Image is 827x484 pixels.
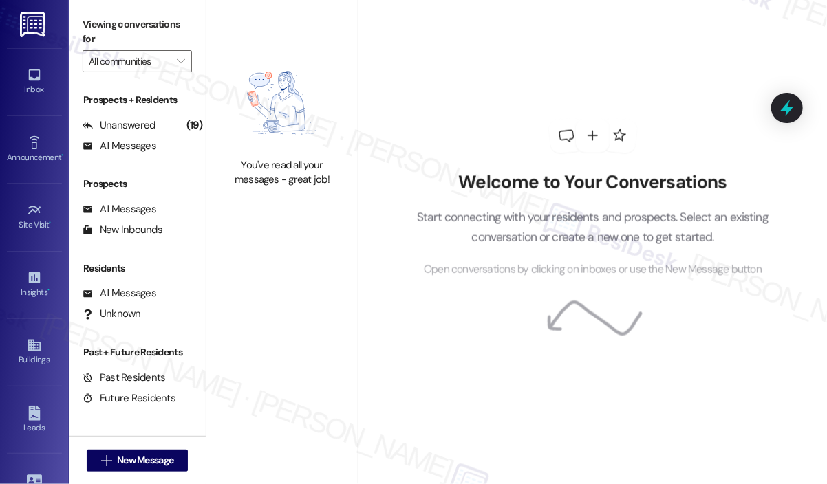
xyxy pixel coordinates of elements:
div: Unknown [83,307,141,321]
span: Open conversations by clicking on inboxes or use the New Message button [424,261,762,278]
i:  [177,56,184,67]
a: Buildings [7,333,62,371]
span: • [61,151,63,160]
p: Start connecting with your residents and prospects. Select an existing conversation or create a n... [396,208,790,247]
img: ResiDesk Logo [20,12,48,37]
span: New Message [117,453,173,467]
div: All Messages [83,139,156,153]
button: New Message [87,450,189,472]
div: Prospects [69,177,206,191]
div: Future Residents [83,391,175,406]
div: All Messages [83,286,156,300]
div: You've read all your messages - great job! [222,158,343,188]
a: Inbox [7,63,62,100]
div: (19) [183,115,206,136]
h2: Welcome to Your Conversations [396,171,790,193]
span: • [50,218,52,228]
a: Leads [7,401,62,439]
input: All communities [89,50,170,72]
div: Past Residents [83,371,166,385]
div: Unanswered [83,118,155,133]
div: All Messages [83,202,156,217]
img: empty-state [222,54,343,151]
div: Prospects + Residents [69,93,206,107]
label: Viewing conversations for [83,14,192,50]
div: Residents [69,261,206,276]
i:  [101,455,111,466]
span: • [47,285,50,295]
a: Site Visit • [7,199,62,236]
div: Past + Future Residents [69,345,206,360]
div: New Inbounds [83,223,162,237]
a: Insights • [7,266,62,303]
